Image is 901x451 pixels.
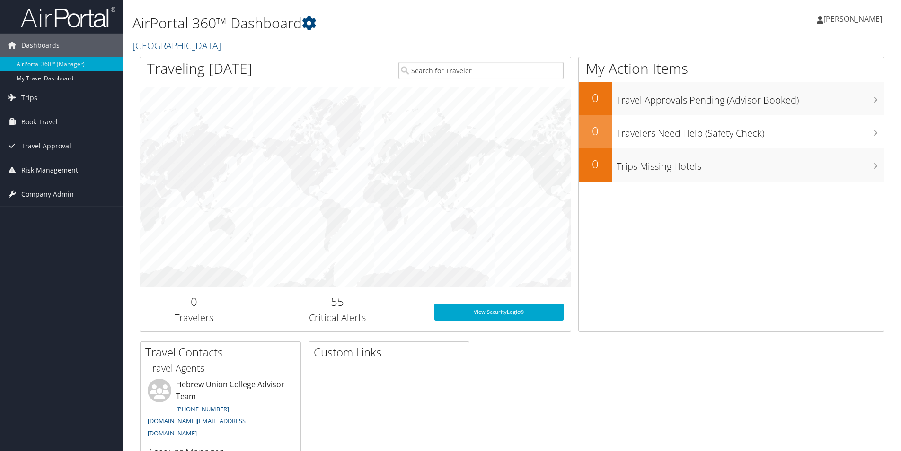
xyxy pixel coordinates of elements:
span: Book Travel [21,110,58,134]
h3: Travelers Need Help (Safety Check) [617,122,884,140]
h3: Critical Alerts [255,311,420,324]
a: [PERSON_NAME] [817,5,892,33]
span: Company Admin [21,182,74,206]
a: [PHONE_NUMBER] [176,405,229,413]
a: 0Trips Missing Hotels [579,148,884,182]
span: Risk Management [21,158,78,182]
h3: Travel Approvals Pending (Advisor Booked) [617,89,884,107]
a: 0Travelers Need Help (Safety Check) [579,115,884,148]
a: 0Travel Approvals Pending (Advisor Booked) [579,82,884,115]
span: Trips [21,86,37,110]
span: Dashboards [21,34,60,57]
span: Travel Approval [21,134,71,158]
h1: AirPortal 360™ Dashboard [132,13,638,33]
a: View SecurityLogic® [434,304,564,321]
h3: Trips Missing Hotels [617,155,884,173]
h2: Travel Contacts [145,344,300,360]
img: airportal-logo.png [21,6,115,28]
h1: Traveling [DATE] [147,59,252,78]
h2: 0 [147,294,240,310]
h2: 0 [579,90,612,106]
a: [DOMAIN_NAME][EMAIL_ADDRESS][DOMAIN_NAME] [148,416,247,437]
h3: Travelers [147,311,240,324]
span: [PERSON_NAME] [823,14,882,24]
h2: 0 [579,123,612,139]
a: [GEOGRAPHIC_DATA] [132,39,223,52]
li: Hebrew Union College Advisor Team [143,379,298,442]
h2: 0 [579,156,612,172]
input: Search for Traveler [398,62,564,79]
h2: 55 [255,294,420,310]
h1: My Action Items [579,59,884,78]
h3: Travel Agents [148,362,293,375]
h2: Custom Links [314,344,469,360]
